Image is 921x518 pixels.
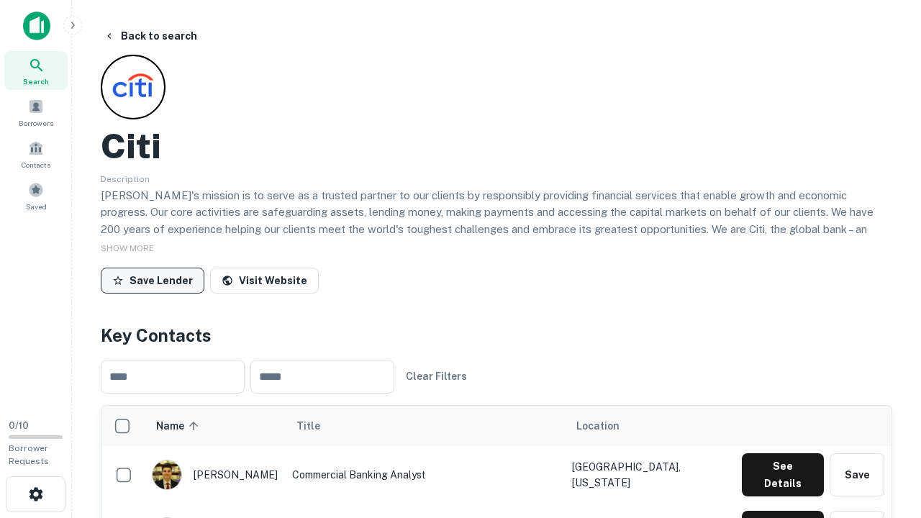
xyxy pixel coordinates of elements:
span: Location [576,417,620,435]
td: Commercial Banking Analyst [285,446,565,504]
a: Saved [4,176,68,215]
th: Location [565,406,735,446]
p: [PERSON_NAME]'s mission is to serve as a trusted partner to our clients by responsibly providing ... [101,187,892,272]
td: [GEOGRAPHIC_DATA], [US_STATE] [565,446,735,504]
span: Borrower Requests [9,443,49,466]
button: Save Lender [101,268,204,294]
span: Borrowers [19,117,53,129]
th: Title [285,406,565,446]
img: capitalize-icon.png [23,12,50,40]
span: 0 / 10 [9,420,29,431]
button: Save [830,453,884,496]
span: Title [296,417,339,435]
a: Visit Website [210,268,319,294]
button: See Details [742,453,824,496]
a: Contacts [4,135,68,173]
a: Search [4,51,68,90]
iframe: Chat Widget [849,403,921,472]
span: Saved [26,201,47,212]
button: Clear Filters [400,363,473,389]
th: Name [145,406,285,446]
h2: Citi [101,125,161,167]
span: Contacts [22,159,50,171]
h4: Key Contacts [101,322,892,348]
img: 1753279374948 [153,460,181,489]
span: Description [101,174,150,184]
span: Search [23,76,49,87]
button: Back to search [98,23,203,49]
span: SHOW MORE [101,243,154,253]
a: Borrowers [4,93,68,132]
span: Name [156,417,203,435]
div: [PERSON_NAME] [152,460,278,490]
